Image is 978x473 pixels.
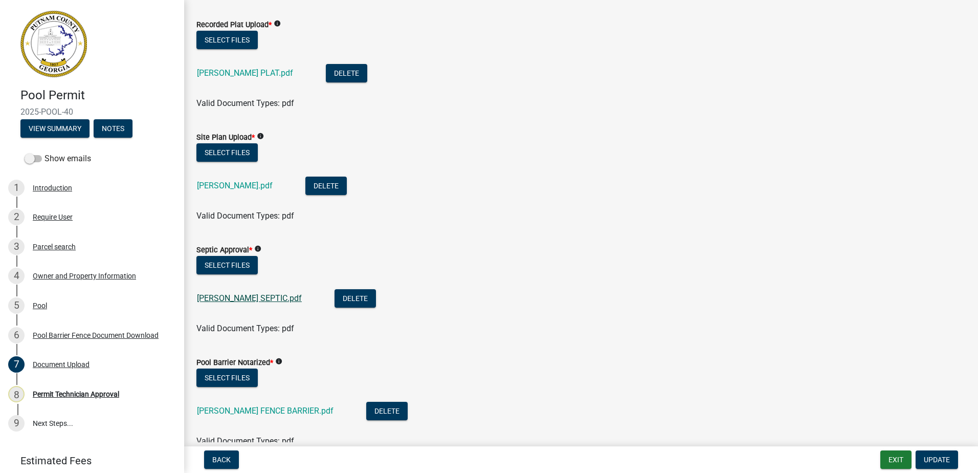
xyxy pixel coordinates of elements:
wm-modal-confirm: Summary [20,125,90,133]
div: 7 [8,356,25,373]
label: Septic Approval [196,247,252,254]
button: Update [916,450,958,469]
label: Pool Barrier Notarized [196,359,273,367]
div: 9 [8,415,25,432]
span: Valid Document Types: pdf [196,98,294,108]
span: Back [212,456,231,464]
span: Valid Document Types: pdf [196,211,294,221]
button: Select files [196,143,258,162]
wm-modal-confirm: Notes [94,125,132,133]
wm-modal-confirm: Delete Document [366,407,408,417]
div: Document Upload [33,361,90,368]
span: 2025-POOL-40 [20,107,164,117]
label: Site Plan Upload [196,134,255,141]
i: info [275,358,282,365]
i: info [274,20,281,27]
label: Show emails [25,153,91,165]
button: View Summary [20,119,90,138]
button: Delete [335,289,376,308]
button: Select files [196,256,258,274]
h4: Pool Permit [20,88,176,103]
span: Valid Document Types: pdf [196,436,294,446]
a: [PERSON_NAME].pdf [197,181,273,190]
label: Recorded Plat Upload [196,21,272,29]
button: Notes [94,119,132,138]
button: Delete [305,177,347,195]
div: 5 [8,297,25,314]
button: Delete [326,64,367,82]
button: Select files [196,31,258,49]
button: Delete [366,402,408,420]
i: info [254,245,261,252]
span: Update [924,456,950,464]
div: 6 [8,327,25,343]
i: info [257,133,264,140]
div: Pool [33,302,47,309]
div: 3 [8,239,25,255]
button: Back [204,450,239,469]
button: Select files [196,369,258,387]
a: [PERSON_NAME] PLAT.pdf [197,68,293,78]
div: Owner and Property Information [33,272,136,279]
span: Valid Document Types: pdf [196,324,294,333]
wm-modal-confirm: Delete Document [326,69,367,79]
div: Parcel search [33,243,76,250]
div: 8 [8,386,25,402]
a: [PERSON_NAME] FENCE BARRIER.pdf [197,406,334,416]
img: Putnam County, Georgia [20,11,87,77]
wm-modal-confirm: Delete Document [335,294,376,304]
button: Exit [880,450,912,469]
a: [PERSON_NAME] SEPTIC.pdf [197,293,302,303]
div: 4 [8,268,25,284]
div: 1 [8,180,25,196]
div: Pool Barrier Fence Document Download [33,332,159,339]
wm-modal-confirm: Delete Document [305,182,347,191]
div: Introduction [33,184,72,191]
div: Permit Technician Approval [33,391,119,398]
div: Require User [33,213,73,221]
a: Estimated Fees [8,450,168,471]
div: 2 [8,209,25,225]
